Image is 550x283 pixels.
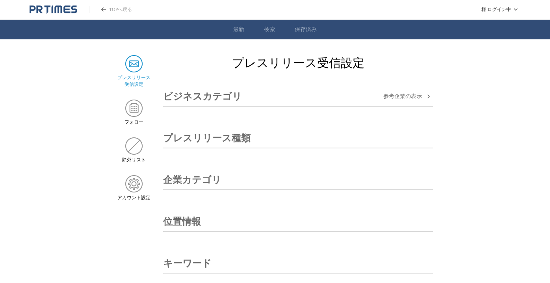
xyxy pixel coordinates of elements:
a: 最新 [233,26,244,33]
h3: キーワード [163,254,212,273]
img: プレスリリース 受信設定 [125,55,143,72]
img: 除外リスト [125,137,143,155]
a: 除外リスト除外リスト [117,137,151,163]
h2: プレスリリース受信設定 [163,55,433,71]
span: プレスリリース 受信設定 [117,74,151,88]
h3: プレスリリース種類 [163,129,251,148]
span: フォロー [124,119,143,126]
h3: 位置情報 [163,212,201,231]
span: 除外リスト [122,157,146,163]
a: プレスリリース 受信設定プレスリリース 受信設定 [117,55,151,88]
a: 検索 [264,26,275,33]
img: アカウント設定 [125,175,143,192]
a: フォローフォロー [117,100,151,126]
h3: ビジネスカテゴリ [163,87,242,106]
h3: 企業カテゴリ [163,170,221,189]
a: アカウント設定アカウント設定 [117,175,151,201]
a: PR TIMESのトップページはこちら [30,5,77,14]
a: 保存済み [295,26,317,33]
a: PR TIMESのトップページはこちら [89,6,132,13]
span: 参考企業の 表示 [383,93,422,100]
button: 参考企業の表示 [383,92,433,101]
img: フォロー [125,100,143,117]
span: アカウント設定 [117,194,151,201]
